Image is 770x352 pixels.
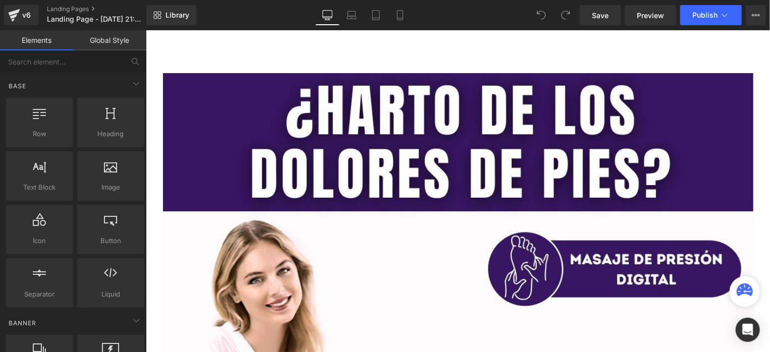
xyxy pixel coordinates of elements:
[625,5,676,25] a: Preview
[364,5,388,25] a: Tablet
[166,11,189,20] span: Library
[80,289,141,300] span: Liquid
[8,81,27,91] span: Base
[9,182,70,193] span: Text Block
[47,5,163,13] a: Landing Pages
[80,129,141,139] span: Heading
[80,236,141,246] span: Button
[8,318,37,328] span: Banner
[736,318,760,342] div: Open Intercom Messenger
[20,9,33,22] div: v6
[73,30,146,50] a: Global Style
[80,182,141,193] span: Image
[9,236,70,246] span: Icon
[47,15,144,23] span: Landing Page - [DATE] 21:25:50
[9,129,70,139] span: Row
[680,5,742,25] button: Publish
[556,5,576,25] button: Redo
[4,5,39,25] a: v6
[9,289,70,300] span: Separator
[146,5,196,25] a: New Library
[388,5,412,25] a: Mobile
[592,10,609,21] span: Save
[315,5,340,25] a: Desktop
[746,5,766,25] button: More
[637,10,664,21] span: Preview
[692,11,718,19] span: Publish
[340,5,364,25] a: Laptop
[531,5,552,25] button: Undo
